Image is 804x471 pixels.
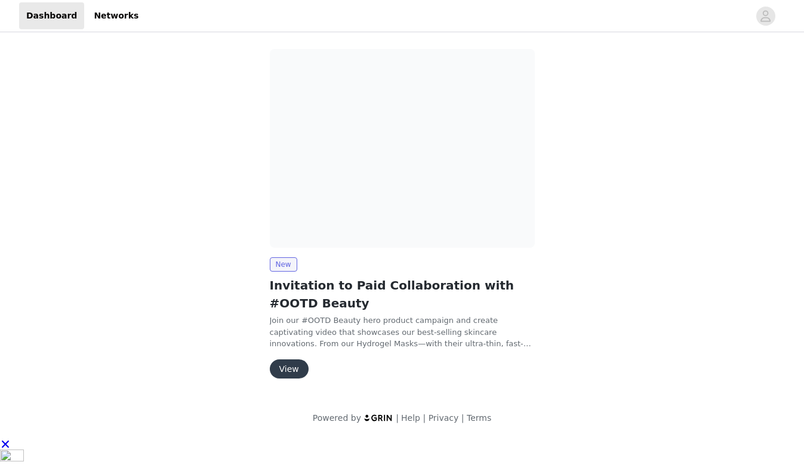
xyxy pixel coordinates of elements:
div: avatar [760,7,771,26]
img: OOTDBEAUTY [270,49,535,248]
span: | [396,413,399,423]
span: Powered by [313,413,361,423]
a: View [270,365,309,374]
a: Terms [467,413,491,423]
a: Help [401,413,420,423]
a: Privacy [429,413,459,423]
a: Networks [87,2,146,29]
button: View [270,359,309,378]
h2: Invitation to Paid Collaboration with #OOTD Beauty [270,276,535,312]
span: | [423,413,426,423]
a: Dashboard [19,2,84,29]
img: logo [364,414,393,421]
p: Join our #OOTD Beauty hero product campaign and create captivating video that showcases our best-... [270,315,535,350]
span: New [270,257,297,272]
span: | [461,413,464,423]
